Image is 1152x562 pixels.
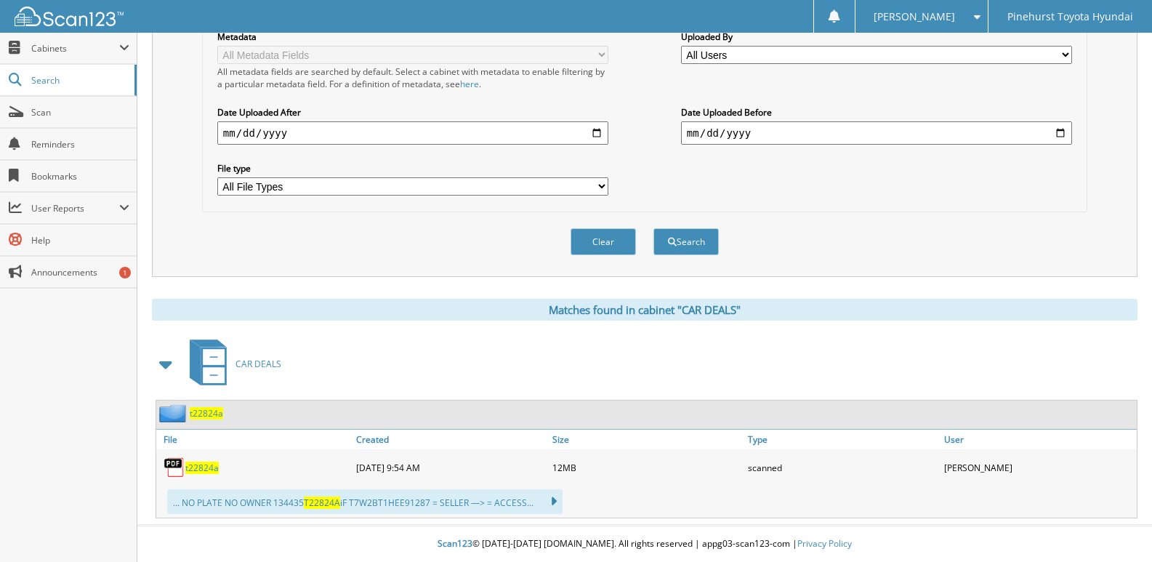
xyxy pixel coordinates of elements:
label: File type [217,162,608,174]
a: Created [353,430,549,449]
span: Pinehurst Toyota Hyundai [1007,12,1133,21]
a: Privacy Policy [797,537,852,550]
span: Bookmarks [31,170,129,182]
label: Date Uploaded Before [681,106,1072,119]
span: Scan123 [438,537,472,550]
a: Size [549,430,745,449]
label: Date Uploaded After [217,106,608,119]
a: here [460,78,479,90]
div: [PERSON_NAME] [940,453,1137,482]
img: scan123-logo-white.svg [15,7,124,26]
span: Help [31,234,129,246]
div: 12MB [549,453,745,482]
input: start [217,121,608,145]
span: Cabinets [31,42,119,55]
span: User Reports [31,202,119,214]
span: CAR DEALS [235,358,281,370]
img: folder2.png [159,404,190,422]
span: T22824A [304,497,340,509]
span: [PERSON_NAME] [874,12,955,21]
label: Uploaded By [681,31,1072,43]
div: All metadata fields are searched by default. Select a cabinet with metadata to enable filtering b... [217,65,608,90]
button: Search [653,228,719,255]
a: t22824a [185,462,219,474]
span: Search [31,74,127,87]
input: end [681,121,1072,145]
a: t22824a [190,407,223,420]
span: Announcements [31,266,129,278]
div: [DATE] 9:54 AM [353,453,549,482]
img: PDF.png [164,457,185,478]
span: Reminders [31,138,129,150]
div: ... NO PLATE NO OWNER 134435 iF T7W2BT1HEE91287 = SELLER —> = ACCESS... [167,489,563,514]
label: Metadata [217,31,608,43]
div: Matches found in cabinet "CAR DEALS" [152,299,1137,321]
a: User [940,430,1137,449]
button: Clear [571,228,636,255]
a: Type [744,430,940,449]
div: 1 [119,267,131,278]
span: Scan [31,106,129,119]
div: © [DATE]-[DATE] [DOMAIN_NAME]. All rights reserved | appg03-scan123-com | [137,526,1152,562]
a: File [156,430,353,449]
div: scanned [744,453,940,482]
a: CAR DEALS [181,335,281,393]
